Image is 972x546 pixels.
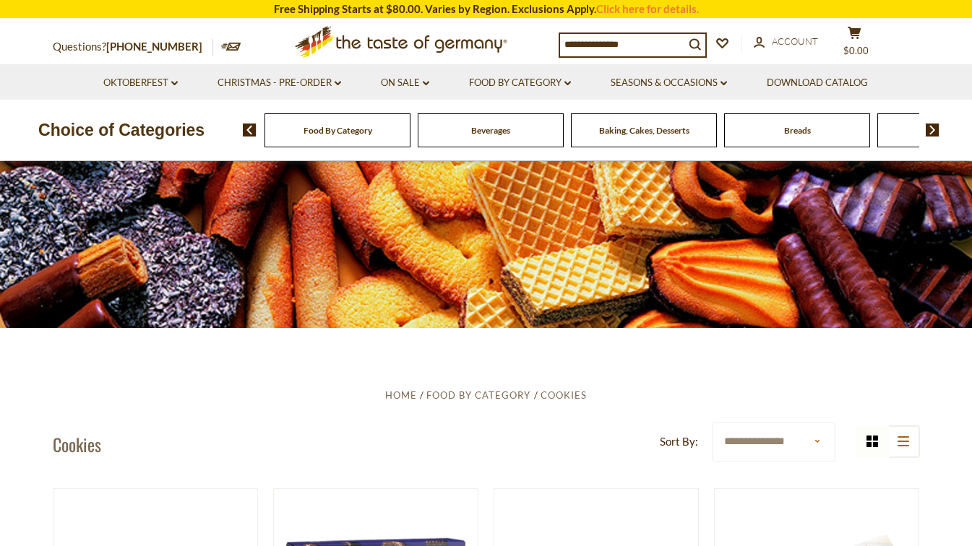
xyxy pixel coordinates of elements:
[754,34,818,50] a: Account
[541,389,587,401] a: Cookies
[243,123,257,136] img: previous arrow
[304,125,372,136] a: Food By Category
[381,75,429,91] a: On Sale
[103,75,178,91] a: Oktoberfest
[784,125,811,136] a: Breads
[611,75,727,91] a: Seasons & Occasions
[596,2,699,15] a: Click here for details.
[767,75,868,91] a: Download Catalog
[385,389,417,401] a: Home
[833,26,877,62] button: $0.00
[599,125,689,136] a: Baking, Cakes, Desserts
[218,75,341,91] a: Christmas - PRE-ORDER
[772,35,818,47] span: Account
[53,433,101,455] h1: Cookies
[660,433,698,451] label: Sort By:
[426,389,530,401] a: Food By Category
[471,125,510,136] a: Beverages
[926,123,939,136] img: next arrow
[53,38,213,56] p: Questions?
[469,75,571,91] a: Food By Category
[106,40,202,53] a: [PHONE_NUMBER]
[843,45,869,56] span: $0.00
